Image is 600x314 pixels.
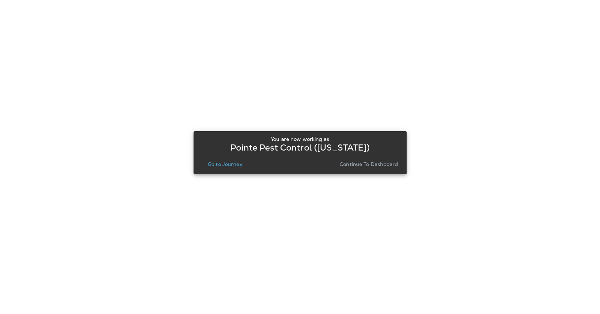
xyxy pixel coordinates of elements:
p: Pointe Pest Control ([US_STATE]) [230,145,369,151]
p: Go to Journey [208,161,243,167]
p: You are now working as [271,136,329,142]
p: Continue to Dashboard [340,161,398,167]
button: Go to Journey [205,159,245,169]
button: Continue to Dashboard [337,159,401,169]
